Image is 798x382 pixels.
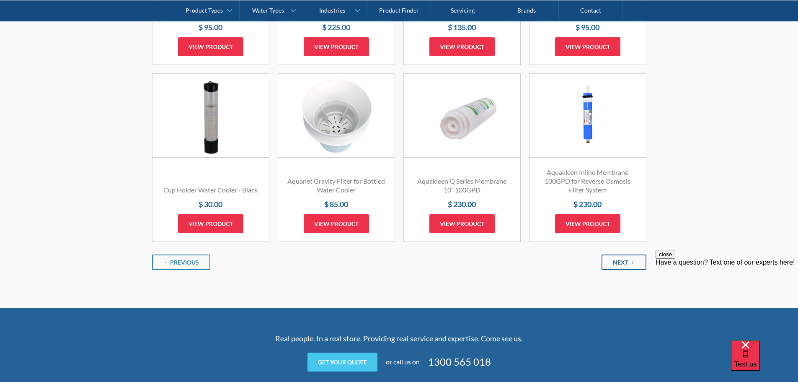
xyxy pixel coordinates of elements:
[304,214,369,233] a: View product
[555,37,620,56] a: View product
[178,214,243,233] a: View product
[152,255,210,270] a: Previous Page
[412,177,512,195] h3: Aquakleen Q Series Membrane 10" 100GPD
[602,255,646,270] a: Next Page
[429,214,495,233] a: View product
[429,37,495,56] a: View product
[386,357,420,367] p: or call us on
[307,353,377,372] a: Get your quote
[161,22,261,33] h4: $ 95.00
[412,199,512,210] h4: $ 230.00
[412,22,512,33] h4: $ 135.00
[428,354,491,369] a: 1300 565 018
[186,7,223,14] div: Product Types
[287,199,386,210] h4: $ 85.00
[236,333,563,344] p: Real people. In a real store. Providing real service and expertise. Come see us.
[161,199,261,210] h4: $ 30.00
[538,199,638,210] h4: $ 230.00
[178,37,243,56] a: View product
[731,340,798,382] iframe: podium webchat widget bubble
[287,177,386,195] h3: Aquanet Gravity Filter for Bottled Water Cooler
[319,7,345,14] div: Industries
[613,258,628,267] div: Next
[170,258,199,267] div: Previous
[152,255,646,270] div: List
[252,7,284,14] div: Water Types
[538,22,638,33] h4: $ 95.00
[304,37,369,56] a: View product
[161,186,261,195] h3: Cup Holder Water Cooler - Black
[555,214,620,233] a: View product
[656,250,798,351] iframe: podium webchat widget prompt
[287,22,386,33] h4: $ 225.00
[538,168,638,194] h3: Aquakleen Inline Membrane 100GPD for Reverse Osmosis Filter System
